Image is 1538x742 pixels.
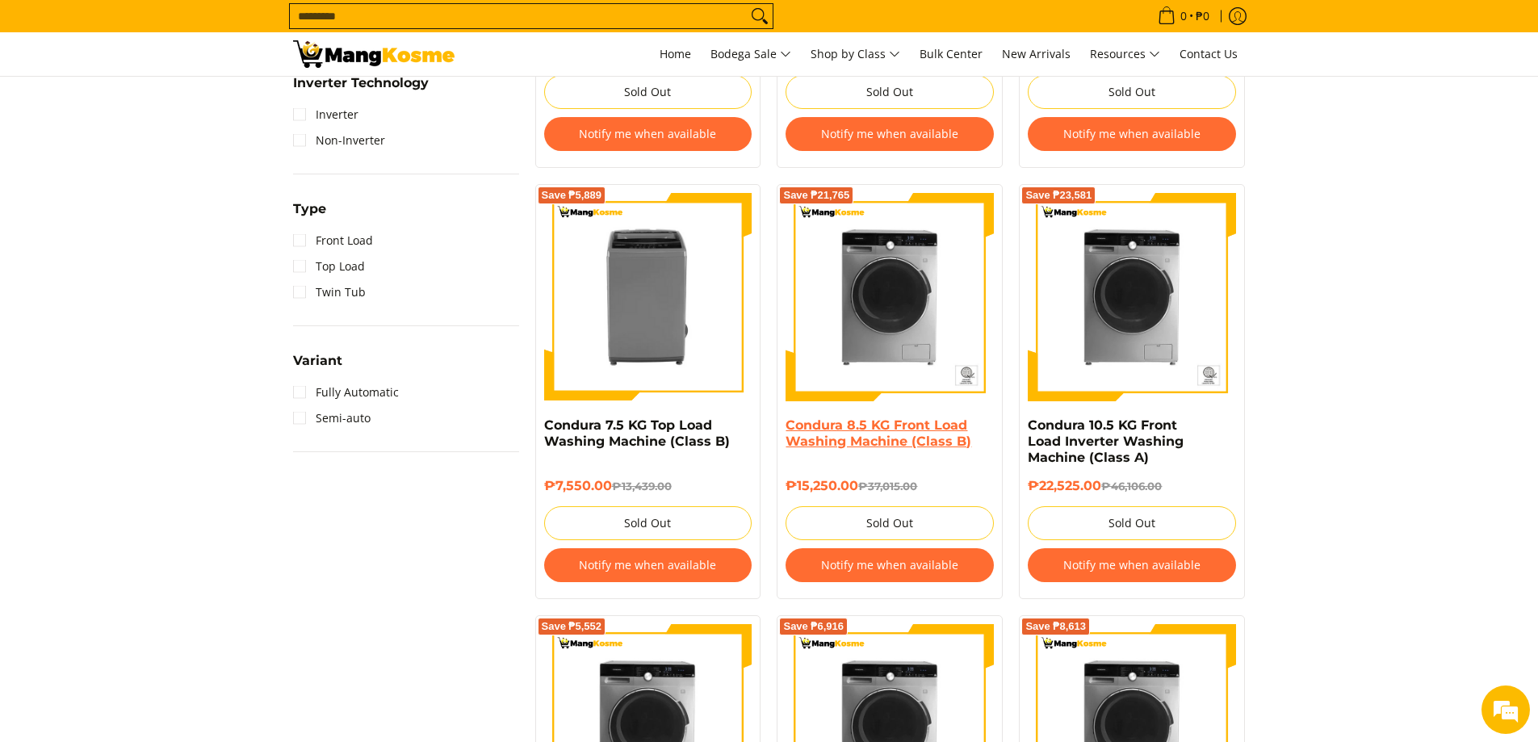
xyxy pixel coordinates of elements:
summary: Open [293,77,429,102]
button: Sold Out [544,75,752,109]
span: We're online! [94,203,223,367]
del: ₱13,439.00 [612,480,672,493]
span: Resources [1090,44,1160,65]
button: Sold Out [1028,75,1236,109]
button: Search [747,4,773,28]
summary: Open [293,203,326,228]
nav: Main Menu [471,32,1246,76]
button: Notify me when available [786,548,994,582]
a: Contact Us [1171,32,1246,76]
textarea: Type your message and hit 'Enter' [8,441,308,497]
button: Notify me when available [544,548,752,582]
span: Save ₱8,613 [1025,622,1086,631]
span: Save ₱6,916 [783,622,844,631]
span: Contact Us [1180,46,1238,61]
img: Condura 7.5 KG Top Load Washing Machine (Class B) [544,193,752,401]
span: Save ₱23,581 [1025,191,1092,200]
span: Save ₱21,765 [783,191,849,200]
a: Semi-auto [293,405,371,431]
button: Sold Out [544,506,752,540]
h6: ₱15,250.00 [786,478,994,494]
a: Non-Inverter [293,128,385,153]
a: Home [652,32,699,76]
span: Bulk Center [920,46,983,61]
img: Washing Machines l Mang Kosme: Home Appliances Warehouse Sale Partner | Page 2 [293,40,455,68]
a: Bulk Center [911,32,991,76]
button: Sold Out [786,75,994,109]
span: • [1153,7,1214,25]
button: Notify me when available [1028,117,1236,151]
a: Fully Automatic [293,379,399,405]
del: ₱37,015.00 [858,480,917,493]
img: Condura 10.5 KG Front Load Inverter Washing Machine (Class A) [1028,193,1236,401]
span: Variant [293,354,342,367]
summary: Open [293,354,342,379]
span: Inverter Technology [293,77,429,90]
span: Shop by Class [811,44,900,65]
div: Minimize live chat window [265,8,304,47]
span: Save ₱5,552 [542,622,602,631]
button: Notify me when available [786,117,994,151]
span: Bodega Sale [710,44,791,65]
a: Condura 8.5 KG Front Load Washing Machine (Class B) [786,417,971,449]
span: 0 [1178,10,1189,22]
a: Top Load [293,254,365,279]
div: Chat with us now [84,90,271,111]
a: Resources [1082,32,1168,76]
a: New Arrivals [994,32,1079,76]
h6: ₱22,525.00 [1028,478,1236,494]
a: Twin Tub [293,279,366,305]
span: New Arrivals [1002,46,1071,61]
a: Shop by Class [803,32,908,76]
a: Bodega Sale [702,32,799,76]
span: Type [293,203,326,216]
a: Condura 10.5 KG Front Load Inverter Washing Machine (Class A) [1028,417,1184,465]
a: Front Load [293,228,373,254]
a: Condura 7.5 KG Top Load Washing Machine (Class B) [544,417,730,449]
span: Home [660,46,691,61]
button: Sold Out [786,506,994,540]
img: Condura 8.5 KG Front Load Washing Machine (Class B) [786,193,994,401]
span: Save ₱5,889 [542,191,602,200]
button: Notify me when available [544,117,752,151]
a: Inverter [293,102,358,128]
button: Sold Out [1028,506,1236,540]
button: Notify me when available [1028,548,1236,582]
h6: ₱7,550.00 [544,478,752,494]
span: ₱0 [1193,10,1212,22]
del: ₱46,106.00 [1101,480,1162,493]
